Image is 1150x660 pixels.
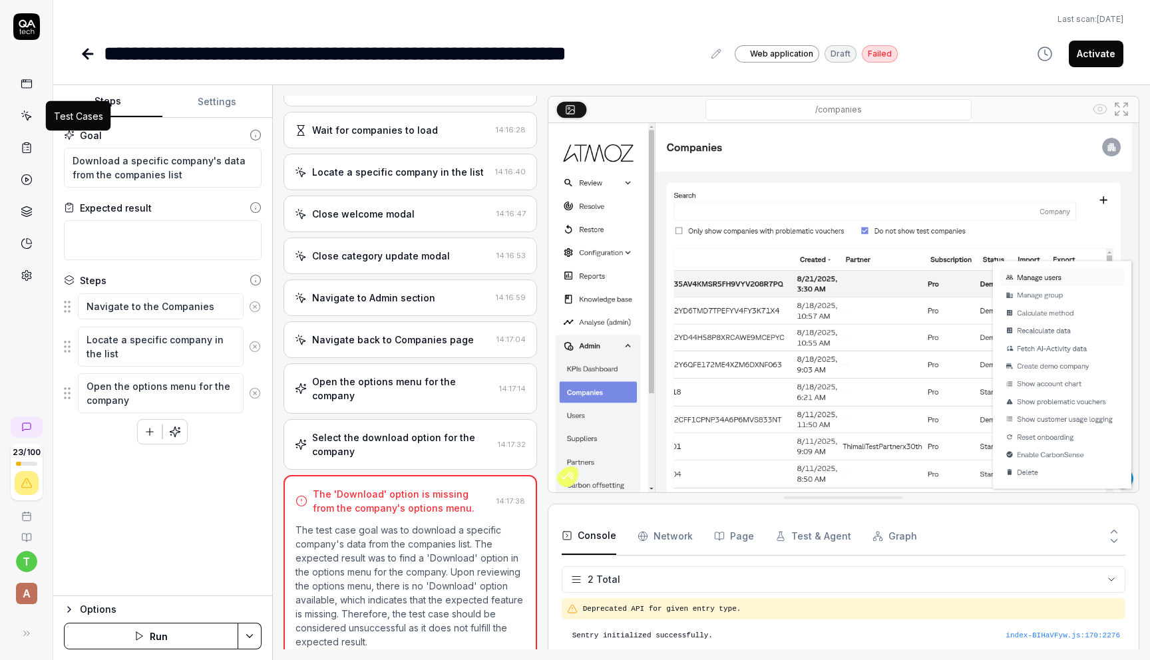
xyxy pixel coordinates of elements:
[1111,98,1132,120] button: Open in full screen
[313,487,491,515] div: The 'Download' option is missing from the company's options menu.
[572,630,1120,641] pre: Sentry initialized successfully.
[714,518,754,555] button: Page
[496,251,526,260] time: 14:16:53
[244,380,266,407] button: Remove step
[495,167,526,176] time: 14:16:40
[5,522,47,543] a: Documentation
[498,440,526,449] time: 14:17:32
[64,373,262,414] div: Suggestions
[750,48,813,60] span: Web application
[64,601,262,617] button: Options
[16,583,37,604] span: A
[80,601,262,617] div: Options
[80,201,152,215] div: Expected result
[1029,41,1061,67] button: View version history
[775,518,851,555] button: Test & Agent
[244,293,266,320] button: Remove step
[583,603,1120,615] pre: Deprecated API for given entry type.
[548,123,1139,492] img: Screenshot
[735,45,819,63] a: Web application
[64,326,262,367] div: Suggestions
[562,518,616,555] button: Console
[16,551,37,572] button: t
[499,384,526,393] time: 14:17:14
[64,293,262,321] div: Suggestions
[872,518,917,555] button: Graph
[312,207,415,221] div: Close welcome modal
[312,430,492,458] div: Select the download option for the company
[312,165,484,179] div: Locate a specific company in the list
[54,109,103,123] div: Test Cases
[312,291,435,305] div: Navigate to Admin section
[496,293,526,302] time: 14:16:59
[64,623,238,649] button: Run
[1057,13,1123,25] span: Last scan:
[11,416,43,438] a: New conversation
[53,86,162,118] button: Steps
[1006,630,1120,641] div: index-BIHaVFyw.js : 170 : 2276
[80,128,102,142] div: Goal
[80,273,106,287] div: Steps
[1069,41,1123,67] button: Activate
[312,249,450,263] div: Close category update modal
[1097,14,1123,24] time: [DATE]
[5,500,47,522] a: Book a call with us
[312,375,494,403] div: Open the options menu for the company
[825,45,857,63] div: Draft
[862,45,898,63] div: Failed
[162,86,272,118] button: Settings
[496,125,526,134] time: 14:16:28
[496,209,526,218] time: 14:16:47
[295,523,525,649] p: The test case goal was to download a specific company's data from the companies list. The expecte...
[496,496,525,506] time: 14:17:38
[1006,630,1120,641] button: index-BIHaVFyw.js:170:2276
[13,448,41,456] span: 23 / 100
[244,333,266,360] button: Remove step
[638,518,693,555] button: Network
[1057,13,1123,25] button: Last scan:[DATE]
[496,335,526,344] time: 14:17:04
[1089,98,1111,120] button: Show all interative elements
[312,333,474,347] div: Navigate back to Companies page
[5,572,47,607] button: A
[312,123,438,137] div: Wait for companies to load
